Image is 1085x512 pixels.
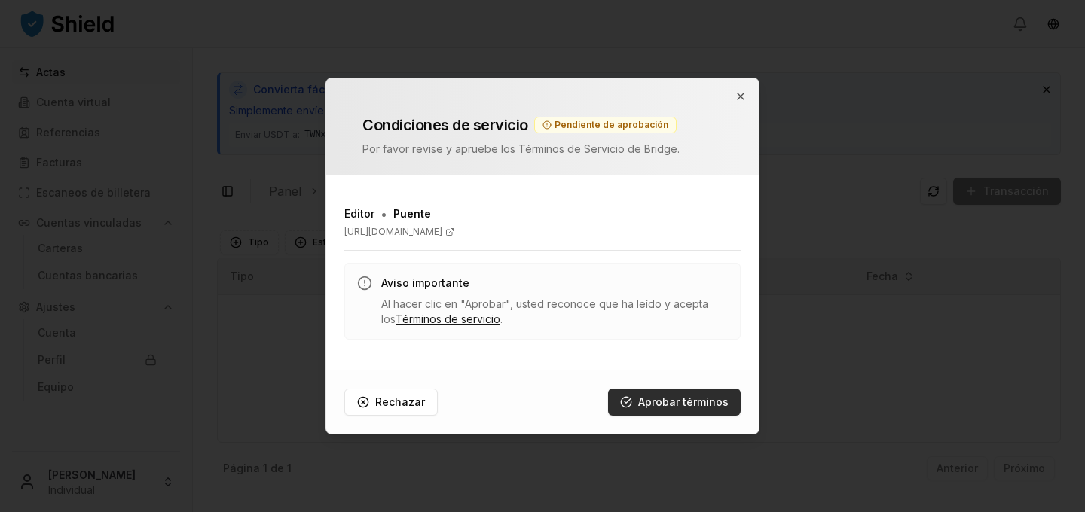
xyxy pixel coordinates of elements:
[344,389,438,416] button: Rechazar
[362,142,641,155] font: Por favor revise y apruebe los Términos de Servicio de
[608,389,741,416] button: Aprobar términos
[344,226,442,237] font: [URL][DOMAIN_NAME]
[644,142,677,155] font: Bridge
[344,207,374,220] font: Editor
[344,226,741,238] a: [URL][DOMAIN_NAME]
[362,116,528,134] font: Condiciones de servicio
[555,119,668,130] font: Pendiente de aprobación
[393,207,431,220] font: Puente
[381,206,387,221] font: •
[375,395,425,408] font: Rechazar
[677,142,680,155] font: .
[638,395,729,408] font: Aprobar términos
[500,312,503,325] font: .
[381,297,708,325] font: Al hacer clic en "Aprobar", usted reconoce que ha leído y acepta los
[381,276,469,289] font: Aviso importante
[396,312,500,325] a: Términos de servicio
